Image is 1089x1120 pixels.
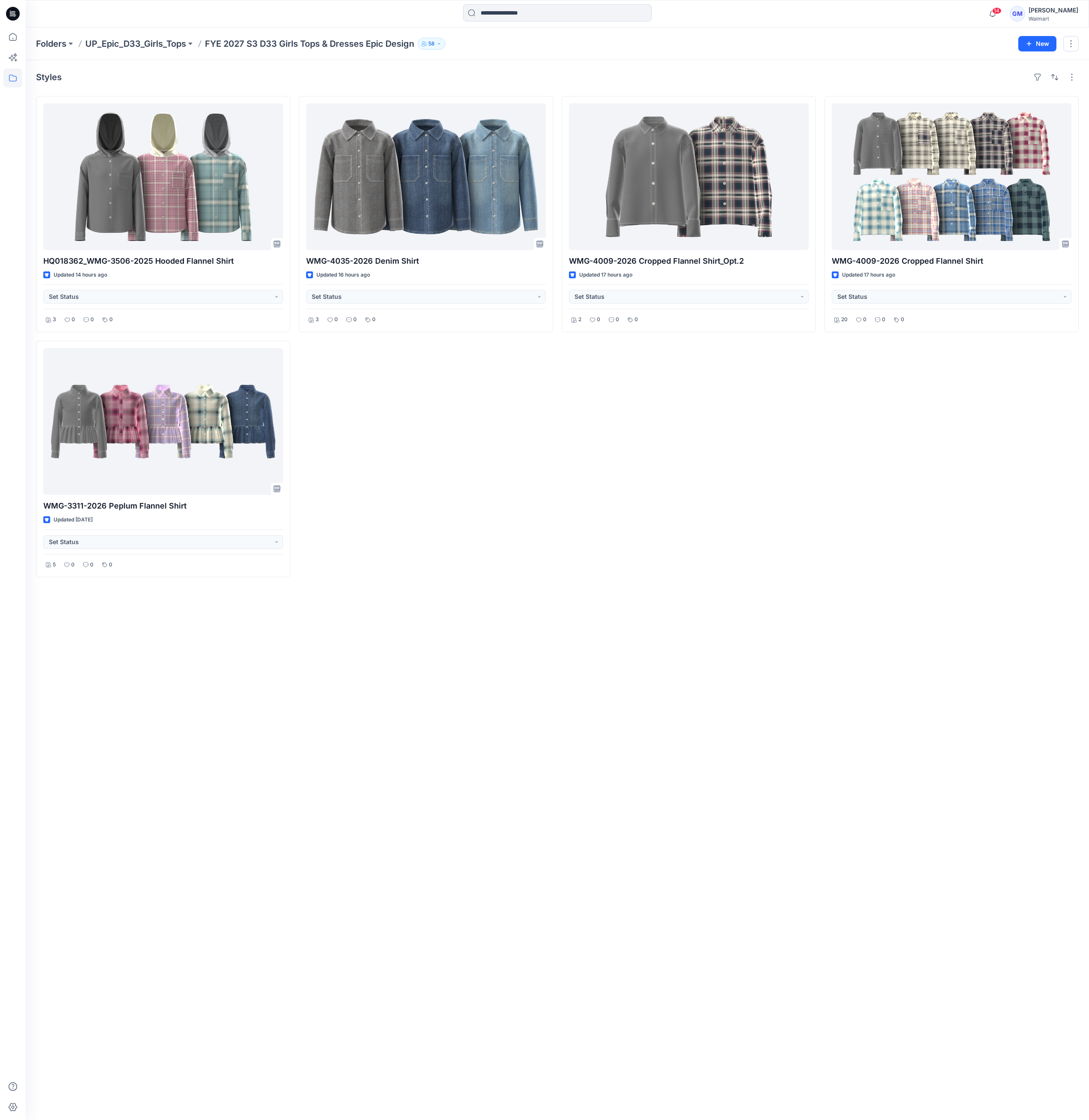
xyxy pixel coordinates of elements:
p: Updated [DATE] [54,515,93,524]
p: FYE 2027 S3 D33 Girls Tops & Dresses Epic Design [205,38,414,50]
p: 0 [372,315,376,324]
div: GM [1010,6,1025,21]
p: 0 [882,315,885,324]
p: Updated 16 hours ago [316,271,370,280]
p: 3 [53,315,56,324]
p: 5 [53,560,56,569]
p: 0 [90,315,94,324]
div: [PERSON_NAME] [1029,5,1078,15]
p: 0 [597,315,600,324]
a: WMG-4035-2026 Denim Shirt [306,103,546,250]
button: 58 [418,38,445,50]
a: Folders [36,38,66,50]
p: 3 [316,315,319,324]
p: WMG-3311-2026 Peplum Flannel Shirt [43,500,283,512]
p: 0 [90,560,93,569]
p: 2 [578,315,581,324]
p: 58 [428,39,435,48]
p: HQ018362_WMG-3506-2025 Hooded Flannel Shirt [43,255,283,267]
h4: Styles [36,72,62,82]
p: Updated 17 hours ago [842,271,895,280]
p: Updated 17 hours ago [579,271,632,280]
p: 0 [71,560,75,569]
p: Updated 14 hours ago [54,271,107,280]
p: WMG-4009-2026 Cropped Flannel Shirt_Opt.2 [569,255,809,267]
a: UP_Epic_D33_Girls_Tops [85,38,186,50]
p: 20 [841,315,848,324]
p: 0 [616,315,619,324]
a: WMG-3311-2026 Peplum Flannel Shirt [43,348,283,495]
p: 0 [863,315,866,324]
p: 0 [635,315,638,324]
span: 14 [992,7,1002,14]
p: WMG-4009-2026 Cropped Flannel Shirt [832,255,1071,267]
a: HQ018362_WMG-3506-2025 Hooded Flannel Shirt [43,103,283,250]
p: 0 [109,315,113,324]
p: 0 [353,315,357,324]
a: WMG-4009-2026 Cropped Flannel Shirt_Opt.2 [569,103,809,250]
p: 0 [334,315,338,324]
p: 0 [72,315,75,324]
p: WMG-4035-2026 Denim Shirt [306,255,546,267]
p: 0 [109,560,112,569]
div: Walmart [1029,15,1078,22]
p: 0 [901,315,904,324]
button: New [1018,36,1056,51]
a: WMG-4009-2026 Cropped Flannel Shirt [832,103,1071,250]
